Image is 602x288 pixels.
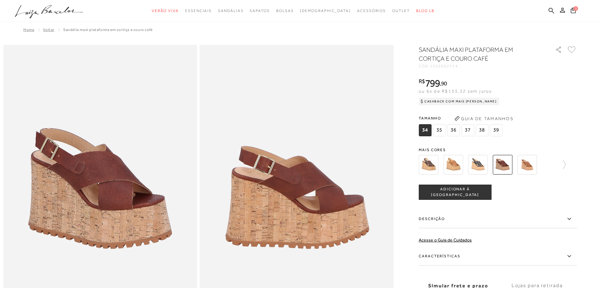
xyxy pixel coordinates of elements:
[419,185,491,200] button: ADICIONAR À [GEOGRAPHIC_DATA]
[419,89,492,94] span: ou 6x de R$133,32 sem juros
[447,124,460,136] span: 36
[218,9,243,13] span: Sandálias
[419,247,577,266] label: Características
[419,148,577,152] span: Mais cores
[300,9,351,13] span: [DEMOGRAPHIC_DATA]
[425,77,440,89] span: 799
[569,7,578,15] button: 0
[419,98,499,105] div: Cashback com Mais [PERSON_NAME]
[493,155,512,175] img: SANDÁLIA MAXI PLATAFORMA EM CORTIÇA E COURO CAFÉ
[574,6,578,11] span: 0
[23,28,34,32] a: Home
[419,124,431,136] span: 34
[357,5,386,17] a: noSubCategoriesText
[152,5,179,17] a: noSubCategoriesText
[440,81,447,86] i: ,
[419,237,472,242] a: Acesse o Guia de Cuidados
[357,9,386,13] span: Acessórios
[392,5,410,17] a: noSubCategoriesText
[419,78,425,84] i: R$
[276,9,294,13] span: Bolsas
[185,9,212,13] span: Essenciais
[476,124,488,136] span: 38
[490,124,502,136] span: 39
[416,5,435,17] a: BLOG LB
[419,64,545,68] div: CÓD:
[419,113,504,123] span: Tamanho
[468,155,488,175] img: SANDÁLIA MAXI PLATAFORMA CORTIÇA PRETO
[517,155,537,175] img: SANDÁLIA MAXI PLATAFORMA EM CORTIÇA E COURO CARAMELO
[43,28,54,32] a: Voltar
[392,9,410,13] span: Outlet
[250,5,270,17] a: noSubCategoriesText
[419,45,537,63] h1: SANDÁLIA MAXI PLATAFORMA EM CORTIÇA E COURO CAFÉ
[433,124,446,136] span: 35
[300,5,351,17] a: noSubCategoriesText
[63,28,153,32] span: SANDÁLIA MAXI PLATAFORMA EM CORTIÇA E COURO CAFÉ
[185,5,212,17] a: noSubCategoriesText
[276,5,294,17] a: noSubCategoriesText
[419,187,491,198] span: ADICIONAR À [GEOGRAPHIC_DATA]
[441,80,447,87] span: 90
[430,64,458,68] span: 1322002714
[218,5,243,17] a: noSubCategoriesText
[416,9,435,13] span: BLOG LB
[419,210,577,228] label: Descrição
[443,155,463,175] img: SANDÁLIA MAXI PLATAFORMA CORTIÇA CARAMELO
[250,9,270,13] span: Sapatos
[419,155,438,175] img: SANDÁLIA DE SALTO ALTO PLATAFORMA EM COURO TEXTURIZADO CAFÉ
[152,9,179,13] span: Verão Viva
[461,124,474,136] span: 37
[452,113,515,124] button: Guia de Tamanhos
